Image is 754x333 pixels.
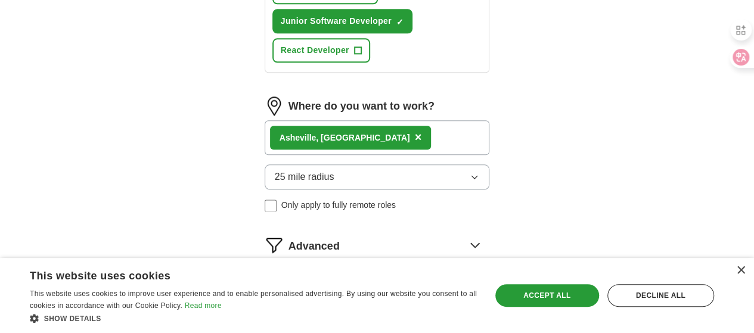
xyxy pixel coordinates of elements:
strong: Ashevi [280,133,307,142]
span: 25 mile radius [275,170,334,184]
div: Close [736,266,745,275]
img: filter [265,235,284,254]
input: Only apply to fully remote roles [265,200,277,211]
div: Decline all [607,284,714,307]
button: × [415,129,422,147]
span: This website uses cookies to improve user experience and to enable personalised advertising. By u... [30,290,477,310]
span: ✓ [396,17,404,27]
button: 25 mile radius [265,164,490,189]
button: Junior Software Developer✓ [272,9,412,33]
img: location.png [265,97,284,116]
span: Show details [44,315,101,323]
span: Junior Software Developer [281,15,392,27]
label: Where do you want to work? [288,98,435,114]
a: Read more, opens a new window [185,301,222,310]
span: × [415,130,422,144]
span: Only apply to fully remote roles [281,199,396,211]
div: This website uses cookies [30,265,448,283]
span: Advanced [288,238,340,254]
div: Accept all [495,284,599,307]
button: React Developer [272,38,370,63]
div: Show details [30,312,477,324]
span: React Developer [281,44,349,57]
div: lle, [GEOGRAPHIC_DATA] [280,132,410,144]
